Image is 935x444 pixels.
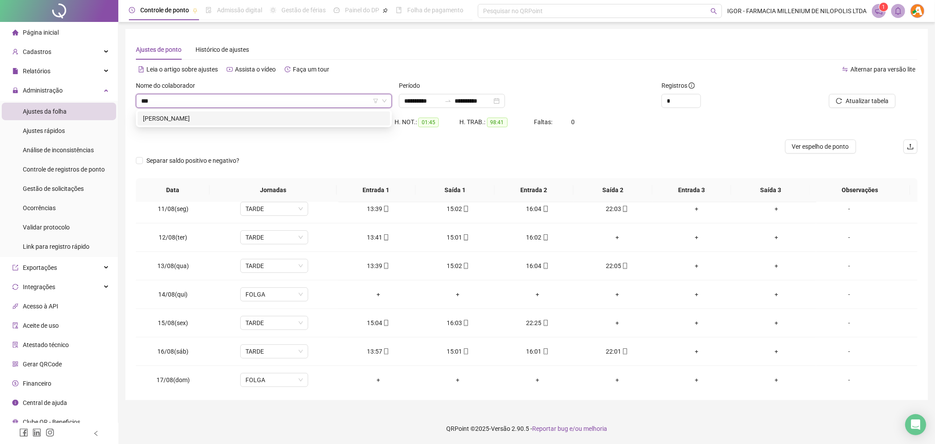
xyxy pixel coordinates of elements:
[12,380,18,387] span: dollar
[823,233,875,242] div: -
[235,66,276,73] span: Assista o vídeo
[136,81,201,90] label: Nome do colaborador
[227,66,233,72] span: youtube
[382,98,387,104] span: down
[731,178,810,202] th: Saída 3
[136,46,181,53] span: Ajustes de ponto
[345,204,411,214] div: 13:39
[245,259,303,272] span: TARDE
[159,234,187,241] span: 12/08(ter)
[382,348,389,354] span: mobile
[345,261,411,271] div: 13:39
[383,8,388,13] span: pushpin
[664,347,730,356] div: +
[743,261,809,271] div: +
[12,49,18,55] span: user-add
[143,114,385,123] div: [PERSON_NAME]
[143,156,243,165] span: Separar saldo positivo e negativo?
[743,233,809,242] div: +
[245,202,303,215] span: TARDE
[743,375,809,385] div: +
[399,81,426,90] label: Período
[817,185,903,195] span: Observações
[158,319,188,326] span: 15/08(sex)
[12,303,18,309] span: api
[850,66,915,73] span: Alternar para versão lite
[23,283,55,290] span: Integrações
[425,233,491,242] div: 15:01
[12,68,18,74] span: file
[382,234,389,240] span: mobile
[505,347,570,356] div: 16:01
[425,318,491,328] div: 16:03
[158,291,188,298] span: 14/08(qui)
[382,320,389,326] span: mobile
[823,290,875,299] div: -
[542,234,549,240] span: mobile
[345,233,411,242] div: 13:41
[138,66,144,72] span: file-text
[505,375,570,385] div: +
[345,290,411,299] div: +
[823,318,875,328] div: -
[23,166,105,173] span: Controle de registros de ponto
[505,204,570,214] div: 16:04
[23,322,59,329] span: Aceite de uso
[284,66,291,72] span: history
[882,4,885,10] span: 1
[12,361,18,367] span: qrcode
[727,6,867,16] span: IGOR - FARMACIA MILLENIUM DE NILOPOLIS LTDA
[146,66,218,73] span: Leia o artigo sobre ajustes
[23,185,84,192] span: Gestão de solicitações
[407,7,463,14] span: Folha de pagamento
[534,118,554,125] span: Faltas:
[894,7,902,15] span: bell
[12,284,18,290] span: sync
[573,178,652,202] th: Saída 2
[293,66,329,73] span: Faça um tour
[664,318,730,328] div: +
[23,264,57,271] span: Exportações
[462,348,469,354] span: mobile
[281,7,326,14] span: Gestão de férias
[23,29,59,36] span: Página inicial
[542,320,549,326] span: mobile
[23,87,63,94] span: Administração
[505,290,570,299] div: +
[505,261,570,271] div: 16:04
[23,224,70,231] span: Validar protocolo
[542,348,549,354] span: mobile
[345,347,411,356] div: 13:57
[491,425,510,432] span: Versão
[245,373,303,387] span: FOLGA
[210,178,337,202] th: Jornadas
[23,147,94,154] span: Análise de inconsistências
[810,178,910,202] th: Observações
[270,7,276,13] span: sun
[425,347,491,356] div: 15:01
[584,290,650,299] div: +
[416,178,494,202] th: Saída 1
[743,347,809,356] div: +
[23,419,80,426] span: Clube QR - Beneficios
[138,111,390,125] div: KENIA BRUM DA TRINDADE
[136,178,210,202] th: Data
[140,7,189,14] span: Controle de ponto
[425,290,491,299] div: +
[905,414,926,435] div: Open Intercom Messenger
[462,234,469,240] span: mobile
[743,204,809,214] div: +
[382,263,389,269] span: mobile
[23,399,67,406] span: Central de ajuda
[664,290,730,299] div: +
[118,413,935,444] footer: QRPoint © 2025 - 2.90.5 -
[823,347,875,356] div: -
[23,204,56,211] span: Ocorrências
[157,348,188,355] span: 16/08(sáb)
[418,118,439,127] span: 01:45
[23,361,62,368] span: Gerar QRCode
[158,205,188,212] span: 11/08(seg)
[156,376,190,383] span: 17/08(dom)
[23,243,89,250] span: Link para registro rápido
[245,288,303,301] span: FOLGA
